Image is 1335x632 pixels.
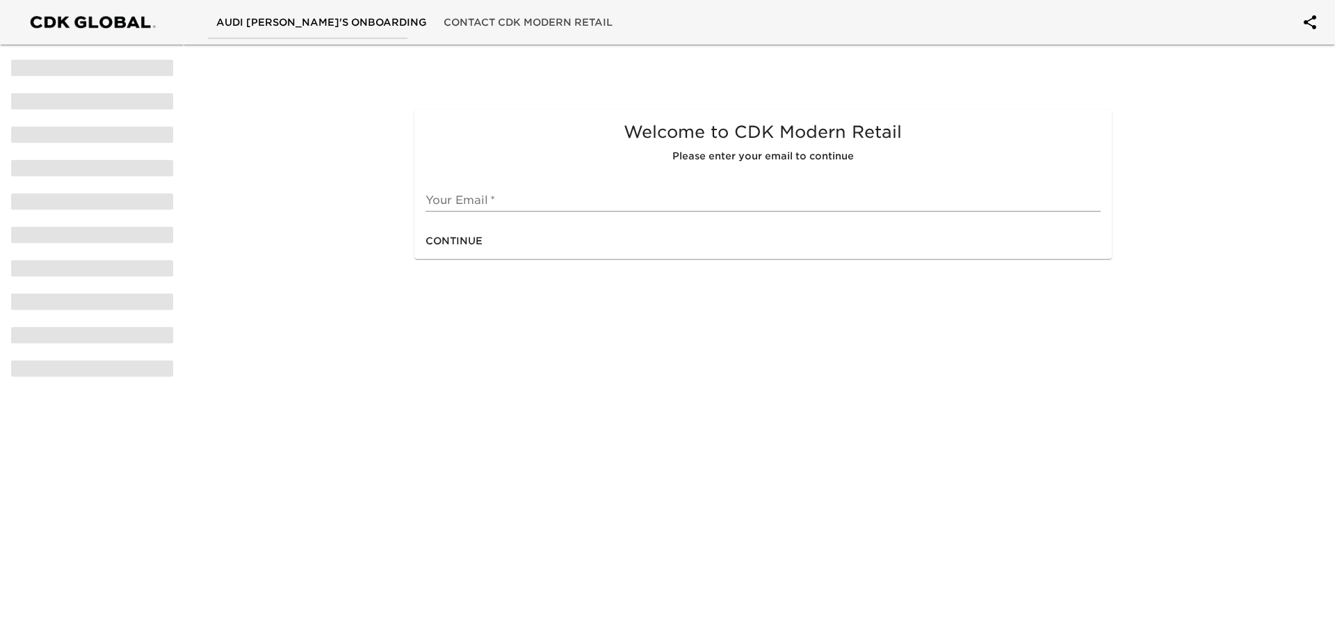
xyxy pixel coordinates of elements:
button: account of current user [1293,6,1327,39]
h5: Welcome to CDK Modern Retail [426,121,1100,143]
span: Audi [PERSON_NAME]'s Onboarding [216,14,427,31]
h6: Please enter your email to continue [426,149,1100,164]
span: Contact CDK Modern Retail [444,14,613,31]
span: Continue [426,232,483,250]
button: Continue [420,228,488,254]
